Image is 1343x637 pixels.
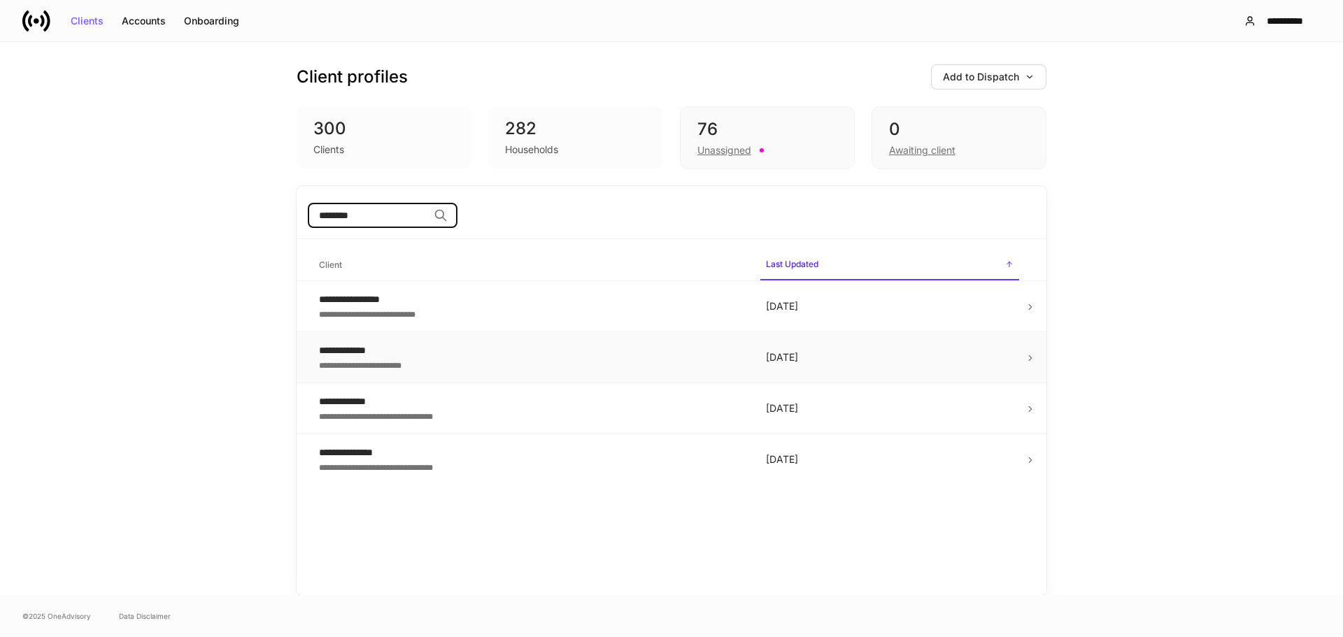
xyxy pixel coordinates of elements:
a: Data Disclaimer [119,610,171,622]
div: 76Unassigned [680,106,855,169]
p: [DATE] [766,401,1014,415]
div: Clients [313,143,344,157]
button: Accounts [113,10,175,32]
div: Add to Dispatch [943,72,1035,82]
div: 76 [697,118,837,141]
button: Add to Dispatch [931,64,1046,90]
h3: Client profiles [297,66,408,88]
div: Unassigned [697,143,751,157]
div: 0 [889,118,1029,141]
h6: Last Updated [766,257,818,271]
p: [DATE] [766,299,1014,313]
div: Clients [71,16,104,26]
div: Households [505,143,558,157]
div: 282 [505,117,646,140]
span: Client [313,251,749,280]
div: Accounts [122,16,166,26]
p: [DATE] [766,350,1014,364]
button: Clients [62,10,113,32]
div: Onboarding [184,16,239,26]
span: © 2025 OneAdvisory [22,610,91,622]
span: Last Updated [760,250,1019,280]
button: Onboarding [175,10,248,32]
p: [DATE] [766,452,1014,466]
h6: Client [319,258,342,271]
div: 0Awaiting client [872,106,1046,169]
div: 300 [313,117,455,140]
div: Awaiting client [889,143,955,157]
